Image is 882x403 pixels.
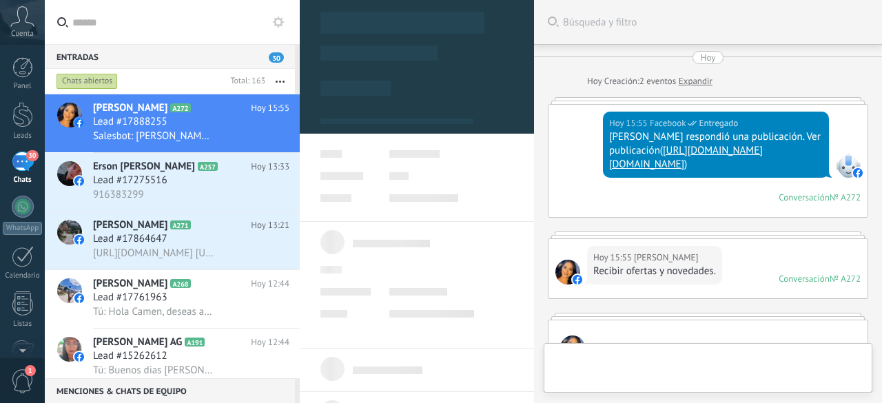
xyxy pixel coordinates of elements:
img: facebook-sm.svg [853,168,863,178]
span: Hoy 13:33 [251,160,289,174]
span: Hoy 13:21 [251,218,289,232]
div: Menciones & Chats de equipo [45,378,295,403]
div: Conversación [779,273,830,285]
span: Búsqueda y filtro [563,16,868,29]
span: [PERSON_NAME] [93,218,167,232]
img: icon [74,235,84,245]
span: Tú: Buenos dias [PERSON_NAME], tienes un numero de whatsapp para darte la info?? [93,364,214,377]
span: Lead #17888255 [93,115,167,129]
div: Leads [3,132,43,141]
div: Listas [3,320,43,329]
div: Chats abiertos [57,73,118,90]
div: Entradas [45,44,295,69]
div: [PERSON_NAME] respondió una publicación. Ver publicación( ) [609,130,823,172]
span: [PERSON_NAME] AG [93,335,182,349]
span: 30 [269,52,284,63]
span: A191 [185,338,205,347]
div: Hoy 15:55 [609,116,650,130]
span: 2 eventos [639,74,676,88]
span: Cuenta [11,30,34,39]
span: Lead #17864647 [93,232,167,246]
span: Andrea Raudales [592,342,666,355]
a: avataricon[PERSON_NAME]A271Hoy 13:21Lead #17864647[URL][DOMAIN_NAME] [URL][DOMAIN_NAME][DOMAIN_NA... [45,211,300,269]
img: icon [74,176,84,186]
div: Calendario [3,271,43,280]
span: Andrea Raudales [555,260,580,285]
img: facebook-sm.svg [573,275,582,285]
div: Hoy 15:55 [593,251,634,265]
span: A272 [170,103,190,112]
a: Expandir [679,74,712,88]
img: icon [74,293,84,303]
div: № A272 [830,273,861,285]
div: Creación: [587,74,712,88]
span: Lead #17761963 [93,291,167,304]
span: Andrea Raudales [560,335,585,360]
span: [PERSON_NAME] [93,277,167,291]
span: Andrea Raudales [634,251,698,265]
span: 1 [25,365,36,376]
span: Salesbot: [PERSON_NAME], ¿quieres recibir novedades y promociones de la Escuela Cetim? Déjanos tu... [93,130,214,143]
span: Hoy 12:44 [251,335,289,349]
div: Conversación [779,192,830,203]
div: Total: 163 [225,74,265,88]
div: № A272 [830,192,861,203]
div: WhatsApp [3,222,42,235]
span: 30 [26,150,38,161]
a: avatariconErson [PERSON_NAME]A257Hoy 13:33Lead #17275516916383299 [45,153,300,211]
div: Chats [3,176,43,185]
span: A271 [170,220,190,229]
span: Lead #17275516 [93,174,167,187]
span: A268 [170,279,190,288]
span: [PERSON_NAME] [93,101,167,115]
div: Recibir ofertas y novedades. [593,265,716,278]
img: icon [74,352,84,362]
span: Facebook [836,153,861,178]
a: avataricon[PERSON_NAME]A272Hoy 15:55Lead #17888255Salesbot: [PERSON_NAME], ¿quieres recibir noved... [45,94,300,152]
a: avataricon[PERSON_NAME]A268Hoy 12:44Lead #17761963Tú: Hola Camen, deseas aprender Biomagnetismo? [45,270,300,328]
span: Erson [PERSON_NAME] [93,160,195,174]
span: Hoy 12:44 [251,277,289,291]
img: icon [74,118,84,127]
span: Tú: Hola Camen, deseas aprender Biomagnetismo? [93,305,214,318]
a: avataricon[PERSON_NAME] AGA191Hoy 12:44Lead #15262612Tú: Buenos dias [PERSON_NAME], tienes un num... [45,329,300,386]
span: Facebook [650,116,686,130]
span: A257 [198,162,218,171]
div: Hoy [701,51,716,64]
div: Panel [3,82,43,91]
a: [URL][DOMAIN_NAME][DOMAIN_NAME] [609,144,763,171]
span: [URL][DOMAIN_NAME] [URL][DOMAIN_NAME][DOMAIN_NAME].. [93,247,214,260]
div: Hoy [587,74,604,88]
span: 916383299 [93,188,144,201]
span: Lead #15262612 [93,349,167,363]
span: Hoy 15:55 [251,101,289,115]
span: Entregado [699,116,738,130]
